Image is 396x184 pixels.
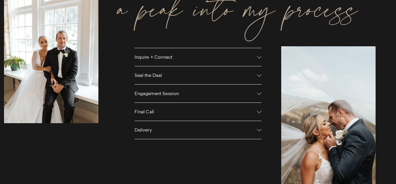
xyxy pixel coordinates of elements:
span: Delivery [135,127,257,133]
button: Inquire + Connect [135,48,262,66]
span: Inquire + Connect [135,54,257,60]
span: Seal the Deal [135,73,257,78]
button: Seal the Deal [135,66,262,84]
button: Final Call [135,103,262,121]
span: Engagement Session [135,91,257,96]
button: Engagement Session [135,85,262,102]
span: Final Call [135,109,257,115]
button: Delivery [135,121,262,139]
